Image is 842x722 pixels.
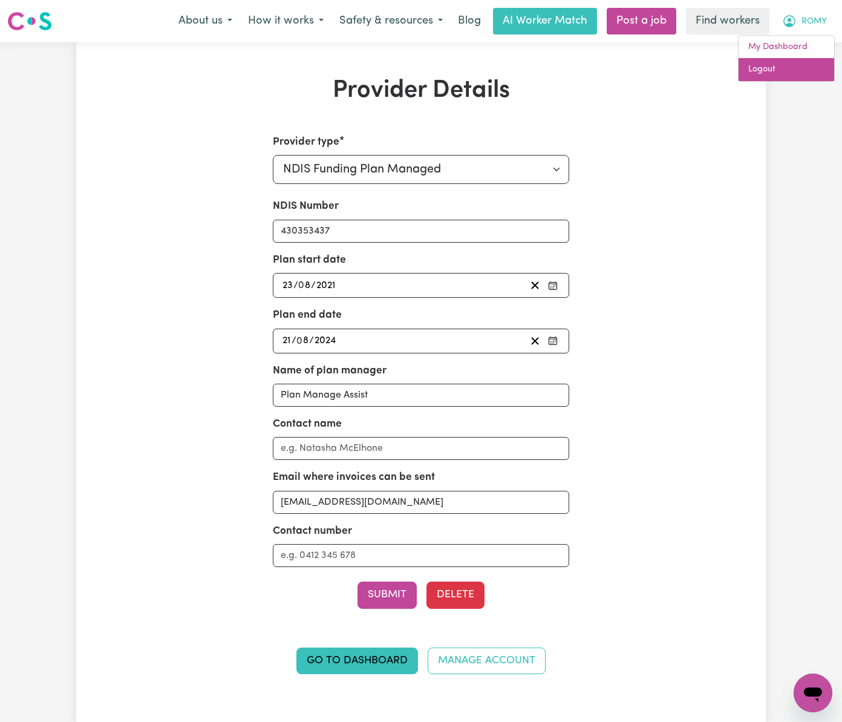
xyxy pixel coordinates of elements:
[526,333,544,349] button: Clear plan end date
[311,280,316,291] span: /
[7,7,52,35] a: Careseekers logo
[273,363,387,379] label: Name of plan manager
[686,8,769,34] a: Find workers
[273,416,342,432] label: Contact name
[240,8,331,34] button: How it works
[738,35,835,82] div: My Account
[293,280,298,291] span: /
[296,648,418,674] a: Go to Dashboard
[273,470,435,485] label: Email where invoices can be sent
[273,134,339,150] label: Provider type
[544,277,561,294] button: Pick your plan start date
[774,8,835,34] button: My Account
[493,8,597,34] a: AI Worker Match
[171,8,240,34] button: About us
[316,277,336,294] input: ----
[739,58,834,81] a: Logout
[282,333,292,349] input: --
[801,15,827,28] span: ROMY
[273,523,352,539] label: Contact number
[298,281,304,290] span: 0
[331,8,451,34] button: Safety & resources
[198,76,644,105] h1: Provider Details
[273,220,570,243] input: Enter your NDIS number
[273,437,570,460] input: e.g. Natasha McElhone
[526,277,544,294] button: Clear plan start date
[273,384,570,407] input: e.g. MyPlanManager Pty. Ltd.
[296,336,302,346] span: 0
[7,10,52,32] img: Careseekers logo
[273,307,342,323] label: Plan end date
[282,277,293,294] input: --
[357,582,417,608] button: Submit
[428,648,546,674] a: Manage Account
[273,544,570,567] input: e.g. 0412 345 678
[299,277,311,294] input: --
[273,252,346,268] label: Plan start date
[451,8,488,34] a: Blog
[544,333,561,349] button: Pick your plan end date
[273,491,570,514] input: e.g. nat.mc@myplanmanager.com.au
[426,582,485,608] button: Delete
[292,335,296,346] span: /
[794,674,832,712] iframe: Button to launch messaging window
[607,8,676,34] a: Post a job
[297,333,309,349] input: --
[273,199,339,214] label: NDIS Number
[314,333,338,349] input: ----
[739,36,834,59] a: My Dashboard
[309,335,314,346] span: /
